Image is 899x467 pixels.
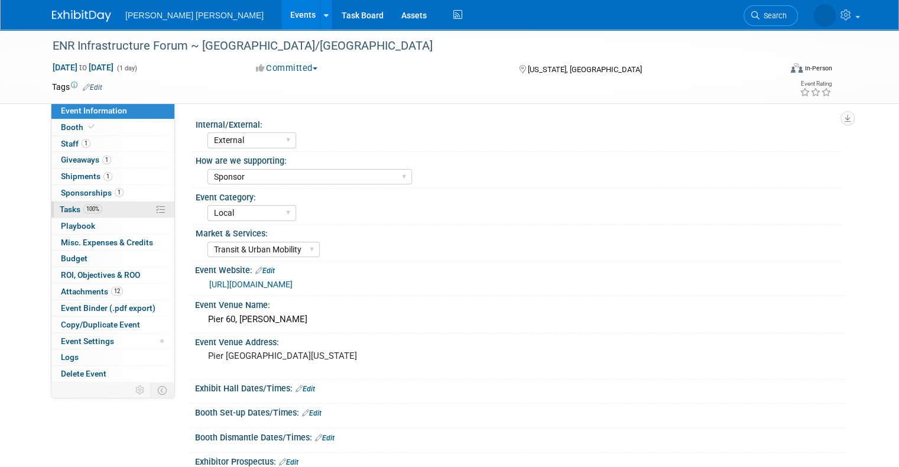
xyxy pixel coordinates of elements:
img: Kelly Graber [813,4,836,27]
a: Edit [279,458,298,466]
a: Edit [83,83,102,92]
span: Search [760,11,787,20]
div: Event Category: [196,189,842,203]
div: Event Venue Name: [195,296,847,311]
span: 12 [111,287,123,296]
span: Logs [61,352,79,362]
span: Shipments [61,171,112,181]
div: Internal/External: [196,116,842,131]
span: Tasks [60,205,102,214]
div: In-Person [804,64,832,73]
span: Attachments [61,287,123,296]
a: Shipments1 [51,168,174,184]
div: Event Rating [800,81,832,87]
span: 100% [83,205,102,213]
div: Event Format [717,61,832,79]
div: Booth Set-up Dates/Times: [195,404,847,419]
div: ENR Infrastructure Forum ~ [GEOGRAPHIC_DATA]/[GEOGRAPHIC_DATA] [48,35,766,57]
span: Copy/Duplicate Event [61,320,140,329]
span: (1 day) [116,64,137,72]
span: [DATE] [DATE] [52,62,114,73]
span: Budget [61,254,87,263]
a: Edit [302,409,322,417]
img: Format-Inperson.png [791,63,803,73]
button: Committed [252,62,322,74]
div: Exhibit Hall Dates/Times: [195,380,847,395]
span: ROI, Objectives & ROO [61,270,140,280]
td: Toggle Event Tabs [151,382,175,398]
span: 1 [103,172,112,181]
span: Event Binder (.pdf export) [61,303,155,313]
div: Booth Dismantle Dates/Times: [195,429,847,444]
a: Edit [255,267,275,275]
a: Logs [51,349,174,365]
a: Giveaways1 [51,152,174,168]
span: Delete Event [61,369,106,378]
div: How are we supporting: [196,152,842,167]
i: Booth reservation complete [89,124,95,130]
a: ROI, Objectives & ROO [51,267,174,283]
a: Event Information [51,103,174,119]
span: [PERSON_NAME] [PERSON_NAME] [125,11,264,20]
div: Market & Services: [196,225,842,239]
div: Pier 60, [PERSON_NAME] [204,310,838,329]
a: Copy/Duplicate Event [51,317,174,333]
a: Booth [51,119,174,135]
span: Giveaways [61,155,111,164]
span: Event Settings [61,336,114,346]
span: [US_STATE], [GEOGRAPHIC_DATA] [528,65,642,74]
img: ExhibitDay [52,10,111,22]
a: Attachments12 [51,284,174,300]
a: Playbook [51,218,174,234]
div: Event Website: [195,261,847,277]
a: Budget [51,251,174,267]
a: Sponsorships1 [51,185,174,201]
span: 1 [115,188,124,197]
span: Booth [61,122,97,132]
pre: Pier [GEOGRAPHIC_DATA][US_STATE] [208,351,454,361]
a: Search [744,5,798,26]
td: Personalize Event Tab Strip [130,382,151,398]
span: to [77,63,89,72]
a: Event Binder (.pdf export) [51,300,174,316]
a: Misc. Expenses & Credits [51,235,174,251]
td: Tags [52,81,102,93]
a: [URL][DOMAIN_NAME] [209,280,293,289]
a: Staff1 [51,136,174,152]
a: Delete Event [51,366,174,382]
span: Misc. Expenses & Credits [61,238,153,247]
a: Event Settings [51,333,174,349]
div: Event Venue Address: [195,333,847,348]
a: Edit [315,434,335,442]
span: Playbook [61,221,95,231]
span: 1 [82,139,90,148]
a: Tasks100% [51,202,174,218]
span: Event Information [61,106,127,115]
span: Modified Layout [160,339,164,343]
span: Staff [61,139,90,148]
a: Edit [296,385,315,393]
span: Sponsorships [61,188,124,197]
span: 1 [102,155,111,164]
